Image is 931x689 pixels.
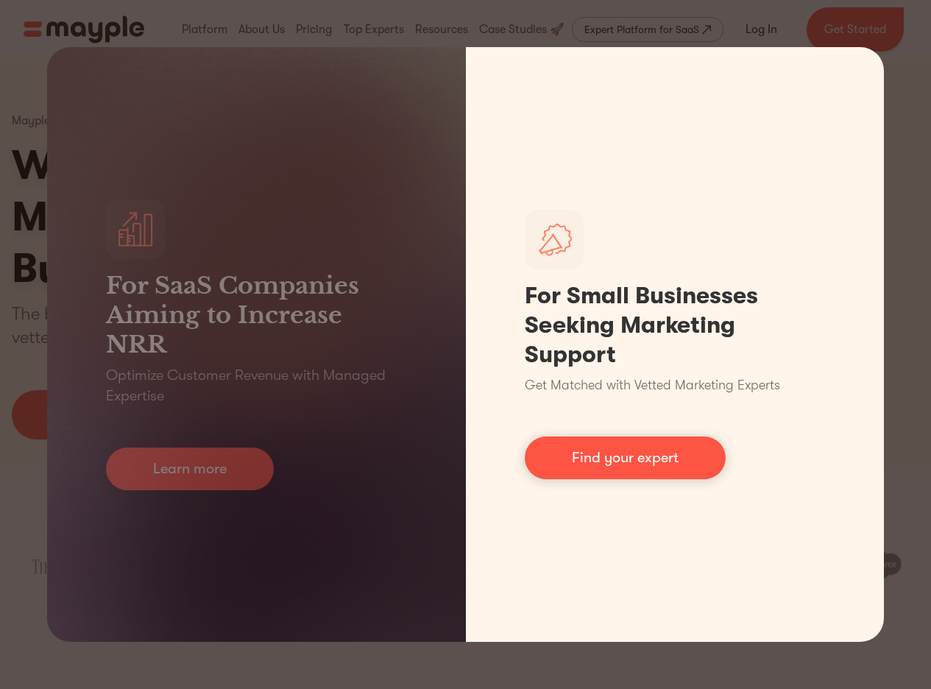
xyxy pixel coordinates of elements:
h1: For Small Businesses Seeking Marketing Support [525,281,826,370]
a: Find your expert [525,437,726,479]
p: Get Matched with Vetted Marketing Experts [525,375,780,395]
a: Learn more [106,448,274,490]
p: Optimize Customer Revenue with Managed Expertise [106,365,407,406]
h3: For SaaS Companies Aiming to Increase NRR [106,271,407,359]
